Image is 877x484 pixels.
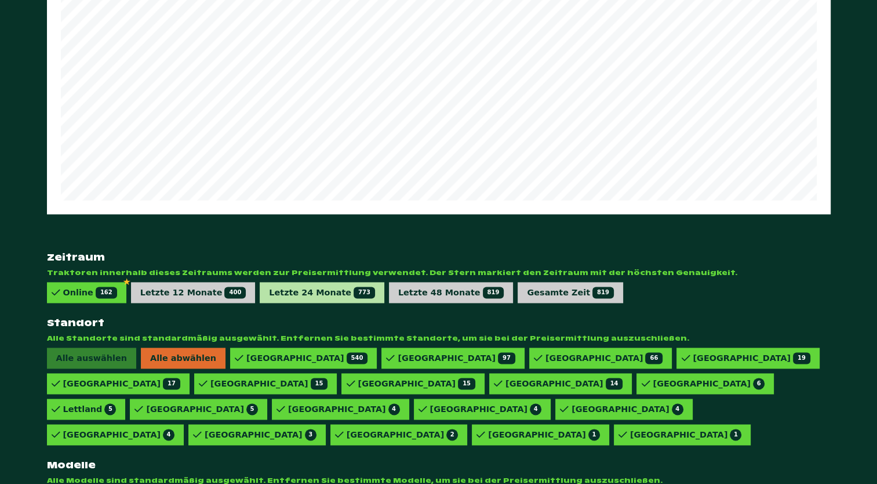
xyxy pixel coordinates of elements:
[63,287,117,298] div: Online
[140,287,246,298] div: Letzte 12 Monate
[347,429,458,440] div: [GEOGRAPHIC_DATA]
[47,251,831,263] strong: Zeitraum
[588,429,600,440] span: 1
[63,403,117,415] div: Lettland
[269,287,375,298] div: Letzte 24 Monate
[505,378,623,389] div: [GEOGRAPHIC_DATA]
[530,403,541,415] span: 4
[224,287,246,298] span: 400
[498,352,515,364] span: 97
[63,378,180,389] div: [GEOGRAPHIC_DATA]
[305,429,316,440] span: 3
[141,348,225,369] span: Alle abwählen
[288,403,400,415] div: [GEOGRAPHIC_DATA]
[104,403,116,415] span: 5
[47,317,831,329] strong: Standort
[96,287,117,298] span: 162
[430,403,542,415] div: [GEOGRAPHIC_DATA]
[527,287,613,298] div: Gesamte Zeit
[63,429,175,440] div: [GEOGRAPHIC_DATA]
[672,403,683,415] span: 4
[730,429,741,440] span: 1
[205,429,316,440] div: [GEOGRAPHIC_DATA]
[354,287,375,298] span: 773
[488,429,600,440] div: [GEOGRAPHIC_DATA]
[545,352,663,364] div: [GEOGRAPHIC_DATA]
[645,352,663,364] span: 66
[246,352,367,364] div: [GEOGRAPHIC_DATA]
[47,268,831,277] span: Traktoren innerhalb dieses Zeitraums werden zur Preisermittlung verwendet. Der Stern markiert den...
[47,334,831,343] span: Alle Standorte sind standardmäßig ausgewählt. Entfernen Sie bestimmte Standorte, um sie bei der P...
[753,378,765,389] span: 6
[47,459,831,471] strong: Modelle
[793,352,810,364] span: 19
[163,429,174,440] span: 4
[483,287,504,298] span: 819
[398,287,504,298] div: Letzte 48 Monate
[47,348,136,369] span: Alle auswählen
[311,378,328,389] span: 15
[446,429,458,440] span: 2
[458,378,475,389] span: 15
[572,403,683,415] div: [GEOGRAPHIC_DATA]
[653,378,765,389] div: [GEOGRAPHIC_DATA]
[388,403,400,415] span: 4
[606,378,623,389] span: 14
[630,429,742,440] div: [GEOGRAPHIC_DATA]
[347,352,368,364] span: 540
[592,287,614,298] span: 819
[146,403,258,415] div: [GEOGRAPHIC_DATA]
[398,352,515,364] div: [GEOGRAPHIC_DATA]
[246,403,258,415] span: 5
[693,352,810,364] div: [GEOGRAPHIC_DATA]
[210,378,327,389] div: [GEOGRAPHIC_DATA]
[358,378,475,389] div: [GEOGRAPHIC_DATA]
[163,378,180,389] span: 17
